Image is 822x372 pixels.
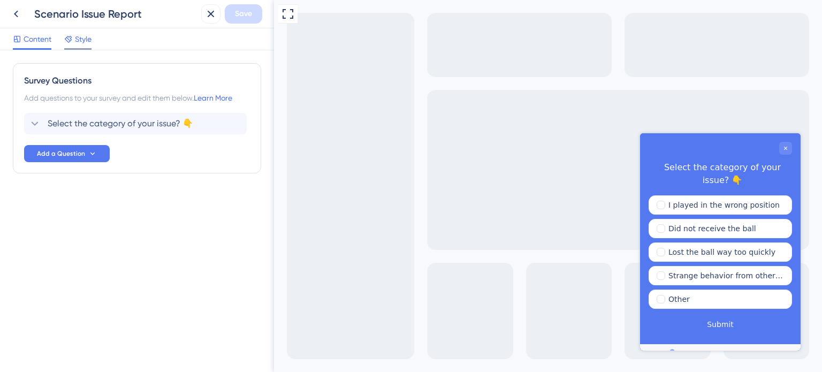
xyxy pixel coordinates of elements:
[39,214,131,227] span: Powered by UserGuiding
[37,149,85,158] span: Add a Question
[48,117,193,130] span: Select the category of your issue? 👇
[24,92,250,104] div: Add questions to your survey and edit them below.
[24,74,250,87] div: Survey Questions
[75,33,92,45] span: Style
[24,33,51,45] span: Content
[24,145,110,162] button: Add a Question
[34,6,197,21] div: Scenario Issue Report
[225,4,262,24] button: Save
[235,7,252,20] span: Save
[194,94,232,102] a: Learn More
[366,133,527,351] iframe: UserGuiding Survey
